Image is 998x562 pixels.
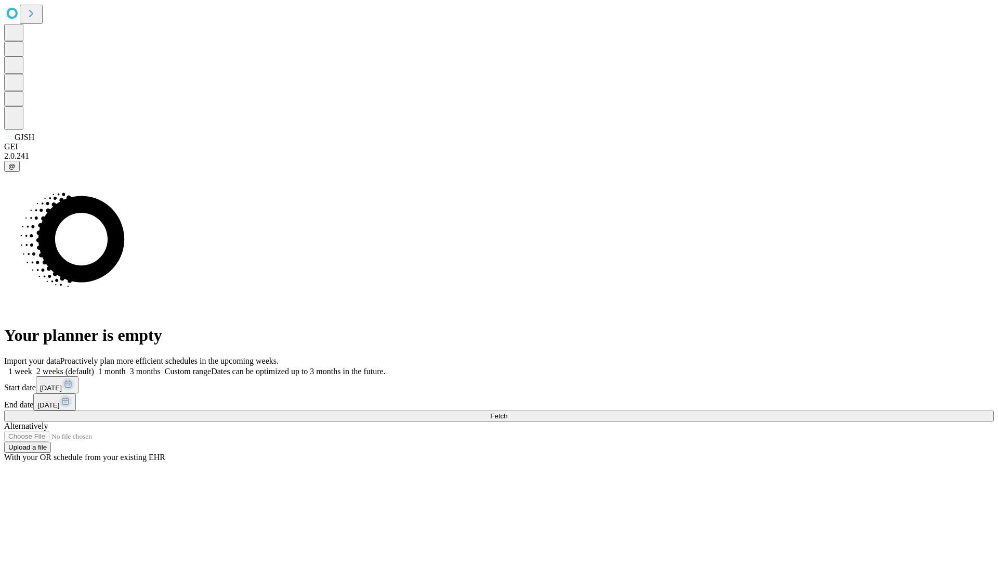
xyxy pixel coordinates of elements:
button: [DATE] [36,376,78,393]
div: GEI [4,142,994,151]
span: GJSH [15,133,34,142]
span: Proactively plan more efficient schedules in the upcoming weeks. [60,356,279,365]
button: Upload a file [4,442,51,453]
button: [DATE] [33,393,76,411]
span: Dates can be optimized up to 3 months in the future. [211,367,385,376]
span: Alternatively [4,421,48,430]
span: With your OR schedule from your existing EHR [4,453,165,462]
span: [DATE] [40,384,62,392]
span: [DATE] [37,401,59,409]
span: Custom range [165,367,211,376]
h1: Your planner is empty [4,326,994,345]
div: Start date [4,376,994,393]
span: Import your data [4,356,60,365]
span: 1 week [8,367,32,376]
span: 2 weeks (default) [36,367,94,376]
button: @ [4,161,20,172]
span: 3 months [130,367,161,376]
div: 2.0.241 [4,151,994,161]
span: @ [8,162,16,170]
span: Fetch [490,412,507,420]
button: Fetch [4,411,994,421]
div: End date [4,393,994,411]
span: 1 month [98,367,126,376]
